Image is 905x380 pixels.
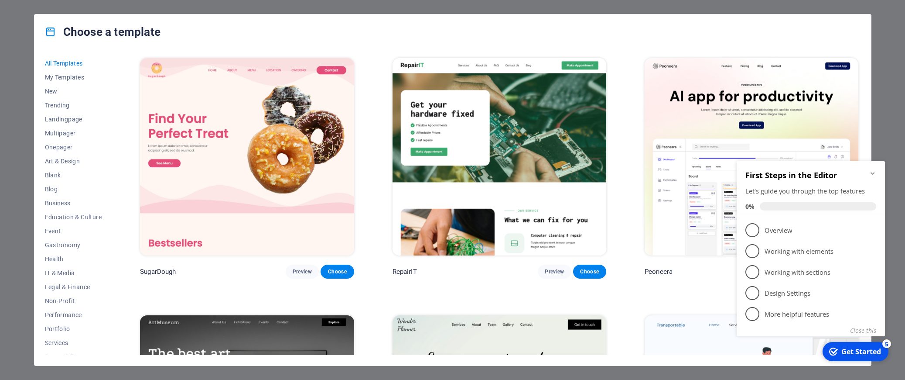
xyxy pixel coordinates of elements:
button: Legal & Finance [45,280,102,294]
button: Multipager [45,126,102,140]
button: Sports & Beauty [45,350,102,364]
button: Landingpage [45,112,102,126]
button: Performance [45,308,102,322]
span: Preview [545,268,564,275]
p: Peoneera [645,267,673,276]
button: Blog [45,182,102,196]
span: Non-Profit [45,297,102,304]
span: Gastronomy [45,242,102,249]
span: New [45,88,102,95]
div: Minimize checklist [136,17,143,24]
button: Education & Culture [45,210,102,224]
h4: Choose a template [45,25,161,39]
p: RepairIT [393,267,417,276]
p: SugarDough [140,267,176,276]
span: Business [45,200,102,207]
span: Sports & Beauty [45,353,102,360]
button: Blank [45,168,102,182]
button: New [45,84,102,98]
img: Peoneera [645,58,858,256]
button: Choose [573,265,606,279]
button: Gastronomy [45,238,102,252]
div: Get Started [108,194,148,204]
span: Health [45,256,102,263]
span: Performance [45,311,102,318]
button: Close this [117,174,143,182]
button: Business [45,196,102,210]
button: Portfolio [45,322,102,336]
button: Non-Profit [45,294,102,308]
span: Portfolio [45,325,102,332]
span: Choose [580,268,599,275]
button: My Templates [45,70,102,84]
button: IT & Media [45,266,102,280]
button: Preview [286,265,319,279]
span: 0% [12,50,27,58]
li: Design Settings [3,130,152,151]
p: More helpful features [31,157,136,166]
span: Preview [293,268,312,275]
span: All Templates [45,60,102,67]
h2: First Steps in the Editor [12,17,143,28]
span: Choose [328,268,347,275]
span: Blog [45,186,102,193]
button: Trending [45,98,102,112]
span: Legal & Finance [45,283,102,290]
button: All Templates [45,56,102,70]
span: Landingpage [45,116,102,123]
p: Working with elements [31,94,136,104]
li: Working with sections [3,109,152,130]
span: IT & Media [45,269,102,276]
li: More helpful features [3,151,152,172]
li: Overview [3,67,152,88]
span: Onepager [45,144,102,151]
span: Blank [45,172,102,179]
button: Onepager [45,140,102,154]
p: Design Settings [31,136,136,145]
button: Event [45,224,102,238]
span: My Templates [45,74,102,81]
p: Working with sections [31,115,136,124]
div: 5 [149,187,158,196]
img: SugarDough [140,58,354,256]
button: Art & Design [45,154,102,168]
span: Event [45,228,102,235]
div: Let's guide you through the top features [12,34,143,43]
span: Art & Design [45,158,102,165]
span: Trending [45,102,102,109]
img: RepairIT [393,58,606,256]
span: Services [45,339,102,346]
button: Preview [538,265,571,279]
div: Get Started 5 items remaining, 0% complete [89,190,155,209]
span: Multipager [45,130,102,137]
p: Overview [31,73,136,83]
button: Services [45,336,102,350]
span: Education & Culture [45,214,102,221]
button: Choose [321,265,354,279]
li: Working with elements [3,88,152,109]
button: Health [45,252,102,266]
